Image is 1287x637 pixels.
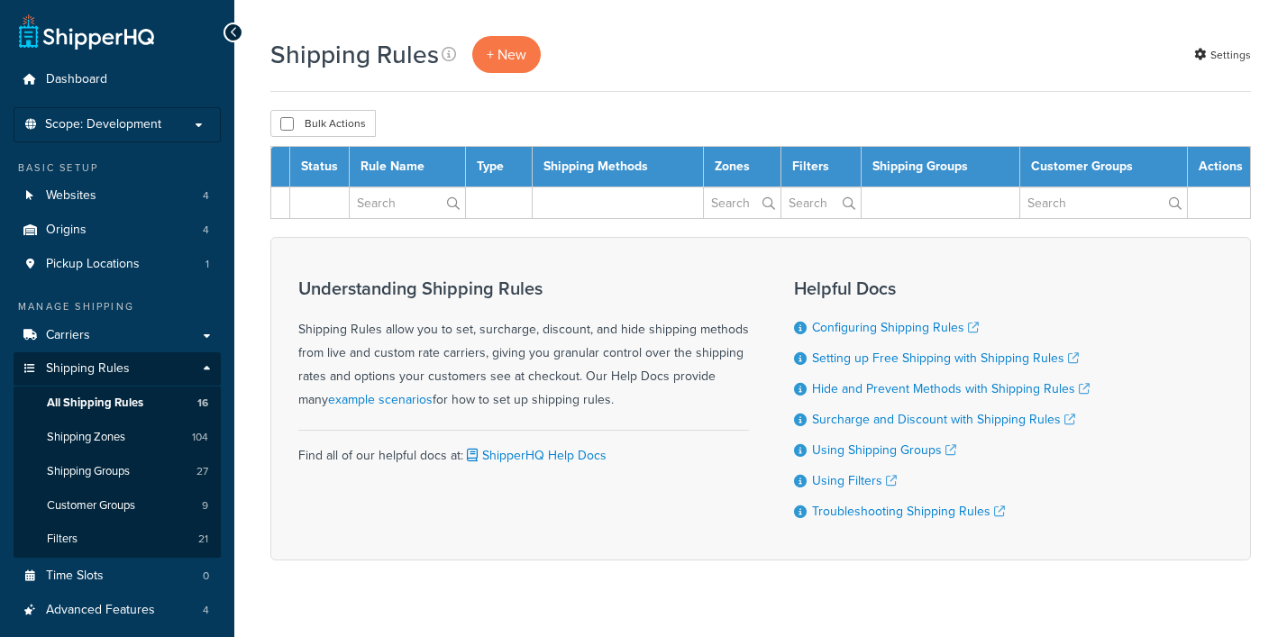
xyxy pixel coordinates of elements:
[47,396,143,411] span: All Shipping Rules
[1188,147,1251,187] th: Actions
[14,319,221,352] a: Carriers
[781,147,862,187] th: Filters
[14,299,221,314] div: Manage Shipping
[14,455,221,488] a: Shipping Groups 27
[350,187,465,218] input: Search
[704,187,780,218] input: Search
[14,523,221,556] a: Filters 21
[14,352,221,386] a: Shipping Rules
[812,471,897,490] a: Using Filters
[14,248,221,281] li: Pickup Locations
[197,396,208,411] span: 16
[19,14,154,50] a: ShipperHQ Home
[14,421,221,454] a: Shipping Zones 104
[298,278,749,298] h3: Understanding Shipping Rules
[14,489,221,523] li: Customer Groups
[14,248,221,281] a: Pickup Locations 1
[812,410,1075,429] a: Surcharge and Discount with Shipping Rules
[1194,42,1251,68] a: Settings
[198,532,208,547] span: 21
[14,214,221,247] li: Origins
[270,37,439,72] h1: Shipping Rules
[812,502,1005,521] a: Troubleshooting Shipping Rules
[290,147,350,187] th: Status
[1020,147,1188,187] th: Customer Groups
[14,160,221,176] div: Basic Setup
[46,328,90,343] span: Carriers
[812,318,979,337] a: Configuring Shipping Rules
[270,110,376,137] button: Bulk Actions
[812,441,956,460] a: Using Shipping Groups
[14,179,221,213] li: Websites
[466,147,533,187] th: Type
[781,187,861,218] input: Search
[328,390,433,409] a: example scenarios
[14,594,221,627] a: Advanced Features 4
[463,446,607,465] a: ShipperHQ Help Docs
[205,257,209,272] span: 1
[46,223,87,238] span: Origins
[14,560,221,593] li: Time Slots
[794,278,1090,298] h3: Helpful Docs
[47,430,125,445] span: Shipping Zones
[350,147,466,187] th: Rule Name
[533,147,704,187] th: Shipping Methods
[14,455,221,488] li: Shipping Groups
[812,349,1079,368] a: Setting up Free Shipping with Shipping Rules
[298,430,749,468] div: Find all of our helpful docs at:
[203,569,209,584] span: 0
[47,532,78,547] span: Filters
[14,214,221,247] a: Origins 4
[47,498,135,514] span: Customer Groups
[46,569,104,584] span: Time Slots
[703,147,780,187] th: Zones
[472,36,541,73] a: + New
[203,603,209,618] span: 4
[14,489,221,523] a: Customer Groups 9
[47,464,130,479] span: Shipping Groups
[46,257,140,272] span: Pickup Locations
[46,603,155,618] span: Advanced Features
[812,379,1090,398] a: Hide and Prevent Methods with Shipping Rules
[203,188,209,204] span: 4
[14,63,221,96] a: Dashboard
[14,560,221,593] a: Time Slots 0
[14,387,221,420] a: All Shipping Rules 16
[298,278,749,412] div: Shipping Rules allow you to set, surcharge, discount, and hide shipping methods from live and cus...
[46,188,96,204] span: Websites
[14,594,221,627] li: Advanced Features
[203,223,209,238] span: 4
[46,72,107,87] span: Dashboard
[1020,187,1187,218] input: Search
[46,361,130,377] span: Shipping Rules
[14,352,221,558] li: Shipping Rules
[196,464,208,479] span: 27
[487,44,526,65] span: + New
[861,147,1019,187] th: Shipping Groups
[14,523,221,556] li: Filters
[192,430,208,445] span: 104
[14,387,221,420] li: All Shipping Rules
[202,498,208,514] span: 9
[14,179,221,213] a: Websites 4
[14,421,221,454] li: Shipping Zones
[45,117,161,132] span: Scope: Development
